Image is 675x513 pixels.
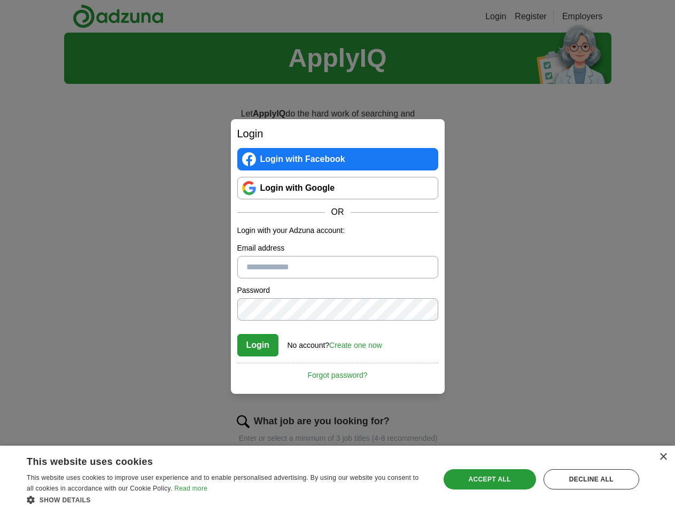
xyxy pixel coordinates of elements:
span: Show details [40,496,91,504]
a: Login with Facebook [237,148,438,170]
label: Password [237,285,438,296]
div: This website uses cookies [27,452,400,468]
a: Read more, opens a new window [174,485,207,492]
div: Decline all [544,469,639,489]
div: Accept all [444,469,536,489]
a: Login with Google [237,177,438,199]
p: Login with your Adzuna account: [237,225,438,236]
span: This website uses cookies to improve user experience and to enable personalised advertising. By u... [27,474,418,492]
div: No account? [288,333,382,351]
a: Forgot password? [237,363,438,381]
label: Email address [237,243,438,254]
div: Show details [27,494,427,505]
span: OR [325,206,351,219]
div: Close [659,453,667,461]
button: Login [237,334,279,356]
a: Create one now [329,341,382,349]
h2: Login [237,126,438,142]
